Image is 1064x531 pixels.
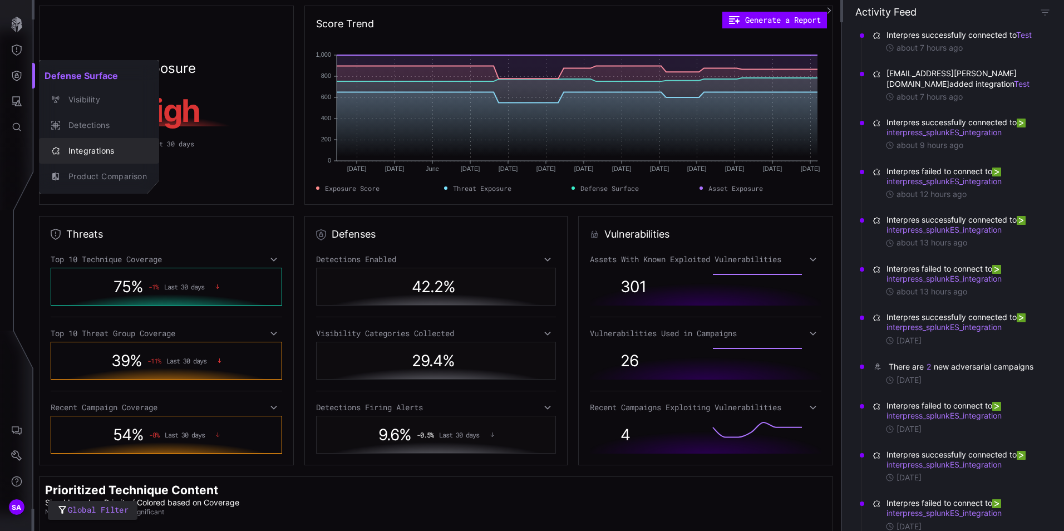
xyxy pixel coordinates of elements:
h2: Defense Surface [39,65,159,87]
div: Detections [63,119,147,132]
div: Visibility [63,93,147,107]
div: Integrations [63,144,147,158]
button: Integrations [39,138,159,164]
button: Detections [39,112,159,138]
button: Product Comparison [39,164,159,189]
div: Product Comparison [63,170,147,184]
button: Visibility [39,87,159,112]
